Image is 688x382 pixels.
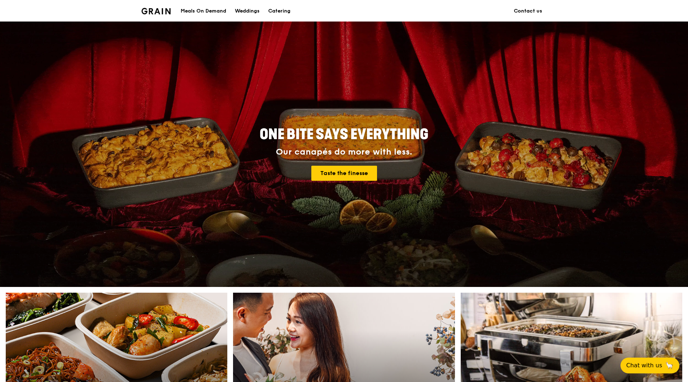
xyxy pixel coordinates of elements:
[260,126,428,143] span: ONE BITE SAYS EVERYTHING
[231,0,264,22] a: Weddings
[235,0,260,22] div: Weddings
[311,166,377,181] a: Taste the finesse
[620,358,679,373] button: Chat with us🦙
[268,0,290,22] div: Catering
[141,8,171,14] img: Grain
[215,147,473,157] div: Our canapés do more with less.
[626,361,662,370] span: Chat with us
[181,0,226,22] div: Meals On Demand
[264,0,295,22] a: Catering
[510,0,547,22] a: Contact us
[665,361,674,370] span: 🦙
